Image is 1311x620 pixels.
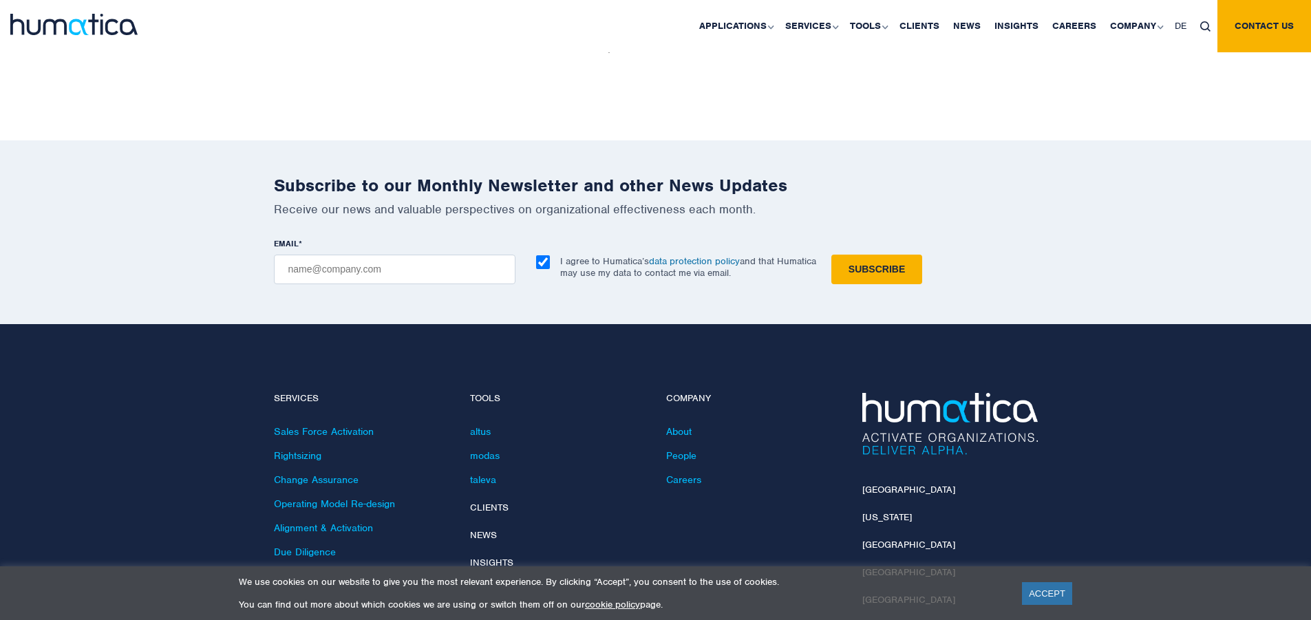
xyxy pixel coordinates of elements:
[470,557,513,568] a: Insights
[666,473,701,486] a: Careers
[1175,20,1186,32] span: DE
[239,576,1005,588] p: We use cookies on our website to give you the most relevant experience. By clicking “Accept”, you...
[274,546,336,558] a: Due Diligence
[862,484,955,495] a: [GEOGRAPHIC_DATA]
[1200,21,1211,32] img: search_icon
[274,425,374,438] a: Sales Force Activation
[470,393,646,405] h4: Tools
[274,522,373,534] a: Alignment & Activation
[831,255,922,284] input: Subscribe
[862,393,1038,455] img: Humatica
[274,393,449,405] h4: Services
[10,14,138,35] img: logo
[666,449,696,462] a: People
[666,425,692,438] a: About
[239,599,1005,610] p: You can find out more about which cookies we are using or switch them off on our page.
[862,511,912,523] a: [US_STATE]
[470,449,500,462] a: modas
[274,449,321,462] a: Rightsizing
[470,502,509,513] a: Clients
[649,255,740,267] a: data protection policy
[560,255,816,279] p: I agree to Humatica’s and that Humatica may use my data to contact me via email.
[274,255,515,284] input: name@company.com
[862,539,955,550] a: [GEOGRAPHIC_DATA]
[536,255,550,269] input: I agree to Humatica’sdata protection policyand that Humatica may use my data to contact me via em...
[470,473,496,486] a: taleva
[274,498,395,510] a: Operating Model Re-design
[274,175,1038,196] h2: Subscribe to our Monthly Newsletter and other News Updates
[1022,582,1072,605] a: ACCEPT
[274,202,1038,217] p: Receive our news and valuable perspectives on organizational effectiveness each month.
[666,393,842,405] h4: Company
[274,238,299,249] span: EMAIL
[585,599,640,610] a: cookie policy
[470,529,497,541] a: News
[470,425,491,438] a: altus
[274,473,359,486] a: Change Assurance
